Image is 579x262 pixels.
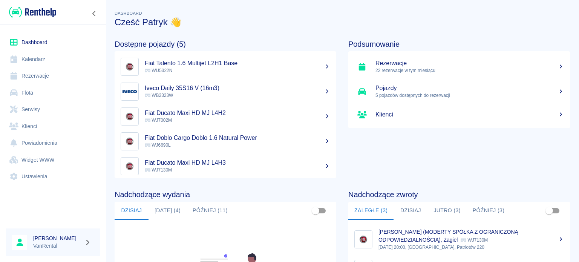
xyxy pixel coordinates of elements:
img: Image [123,159,137,173]
a: Pojazdy5 pojazdów dostępnych do rezerwacji [348,79,570,104]
a: Kalendarz [6,51,100,68]
h5: Fiat Ducato Maxi HD MJ L4H3 [145,159,330,167]
span: Pokaż przypisane tylko do mnie [542,204,556,218]
a: ImageFiat Doblo Cargo Doblo 1.6 Natural Power WJ6690L [115,129,336,154]
h5: Fiat Ducato Maxi HD MJ L4H2 [145,109,330,117]
h4: Dostępne pojazdy (5) [115,40,336,49]
p: [DATE] 20:00, [GEOGRAPHIC_DATA], Patriotów 220 [378,244,564,251]
h5: Rezerwacje [375,60,564,67]
a: Serwisy [6,101,100,118]
button: Zaległe (3) [348,202,394,220]
img: Image [356,232,371,247]
a: Widget WWW [6,152,100,169]
a: ImageFiat Talento 1.6 Multijet L2H1 Base WU5322N [115,54,336,79]
span: Dashboard [115,11,142,15]
button: [DATE] (4) [149,202,187,220]
a: ImageFiat Ducato Maxi HD MJ L4H2 WJ7002M [115,104,336,129]
h5: Klienci [375,111,564,118]
h5: Iveco Daily 35S16 V (16m3) [145,84,330,92]
a: ImageIveco Daily 35S16 V (16m3) WB2323W [115,79,336,104]
a: Ustawienia [6,168,100,185]
a: Klienci [348,104,570,125]
a: Powiadomienia [6,135,100,152]
p: WJ7130M [461,237,488,243]
h6: [PERSON_NAME] [33,234,81,242]
img: Image [123,60,137,74]
h4: Nadchodzące zwroty [348,190,570,199]
span: WJ7130M [145,167,172,173]
a: Flota [6,84,100,101]
button: Później (11) [187,202,234,220]
span: WJ7002M [145,118,172,123]
img: Image [123,84,137,99]
img: Image [123,109,137,124]
p: 5 pojazdów dostępnych do rezerwacji [375,92,564,99]
button: Jutro (3) [427,202,466,220]
p: [PERSON_NAME] (MODERTY SPÓŁKA Z OGRANICZONĄ ODPOWIEDZIALNOŚCIĄ), Żagiel [378,229,518,243]
button: Zwiń nawigację [89,9,100,18]
span: WJ6690L [145,142,171,148]
h5: Fiat Doblo Cargo Doblo 1.6 Natural Power [145,134,330,142]
span: Pokaż przypisane tylko do mnie [308,204,323,218]
a: Renthelp logo [6,6,56,18]
img: Renthelp logo [9,6,56,18]
a: ImageFiat Ducato Maxi HD MJ L4H3 WJ7130M [115,154,336,179]
h4: Nadchodzące wydania [115,190,336,199]
h5: Fiat Talento 1.6 Multijet L2H1 Base [145,60,330,67]
span: WB2323W [145,93,173,98]
span: WU5322N [145,68,172,73]
a: Klienci [6,118,100,135]
button: Później (3) [467,202,511,220]
a: Rezerwacje [6,67,100,84]
a: Dashboard [6,34,100,51]
button: Dzisiaj [115,202,149,220]
a: Rezerwacje22 rezerwacje w tym miesiącu [348,54,570,79]
img: Image [123,134,137,149]
h4: Podsumowanie [348,40,570,49]
p: VanRental [33,242,81,250]
h5: Pojazdy [375,84,564,92]
h3: Cześć Patryk 👋 [115,17,570,28]
a: Image[PERSON_NAME] (MODERTY SPÓŁKA Z OGRANICZONĄ ODPOWIEDZIALNOŚCIĄ), Żagiel WJ7130M[DATE] 20:00,... [348,223,570,256]
p: 22 rezerwacje w tym miesiącu [375,67,564,74]
button: Dzisiaj [394,202,427,220]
